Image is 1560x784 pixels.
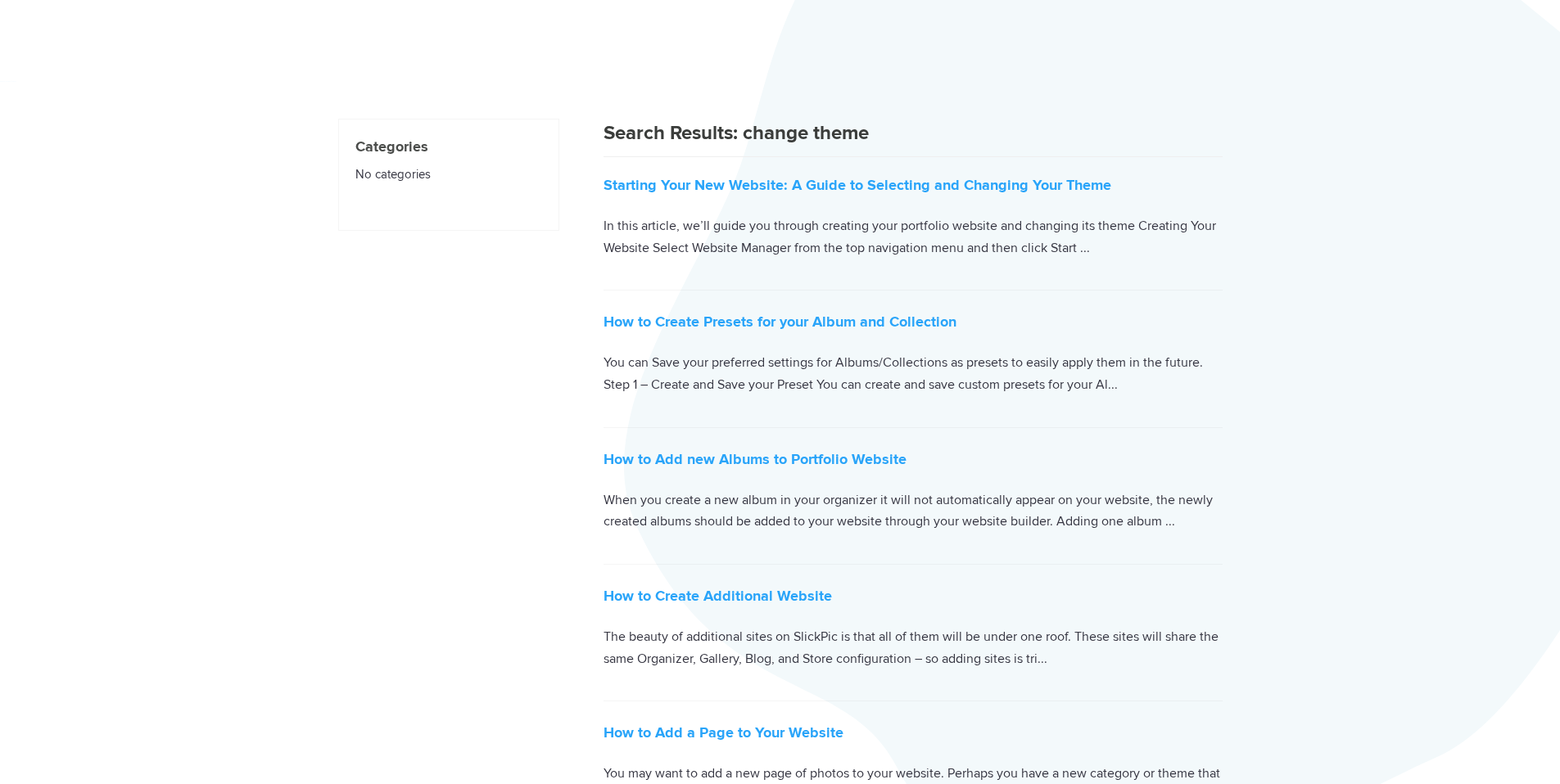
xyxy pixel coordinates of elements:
[604,215,1223,259] p: In this article, we’ll guide you through creating your portfolio website and changing its theme C...
[604,626,1223,669] p: The beauty of additional sites on SlickPic is that all of them will be under one roof. These site...
[604,119,1223,157] h1: Search Results: change theme
[604,176,1111,194] a: Starting Your New Website: A Guide to Selecting and Changing Your Theme
[604,489,1223,533] p: When you create a new album in your organizer it will not automatically appear on your website, t...
[604,352,1223,395] p: You can Save your preferred settings for Albums/Collections as presets to easily apply them in th...
[355,136,542,158] h4: Categories
[604,587,832,605] a: How to Create Additional Website
[355,158,542,189] li: No categories
[604,723,843,741] a: How to Add a Page to Your Website
[604,450,907,468] a: How to Add new Albums to Portfolio Website
[604,313,956,331] a: How to Create Presets for your Album and Collection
